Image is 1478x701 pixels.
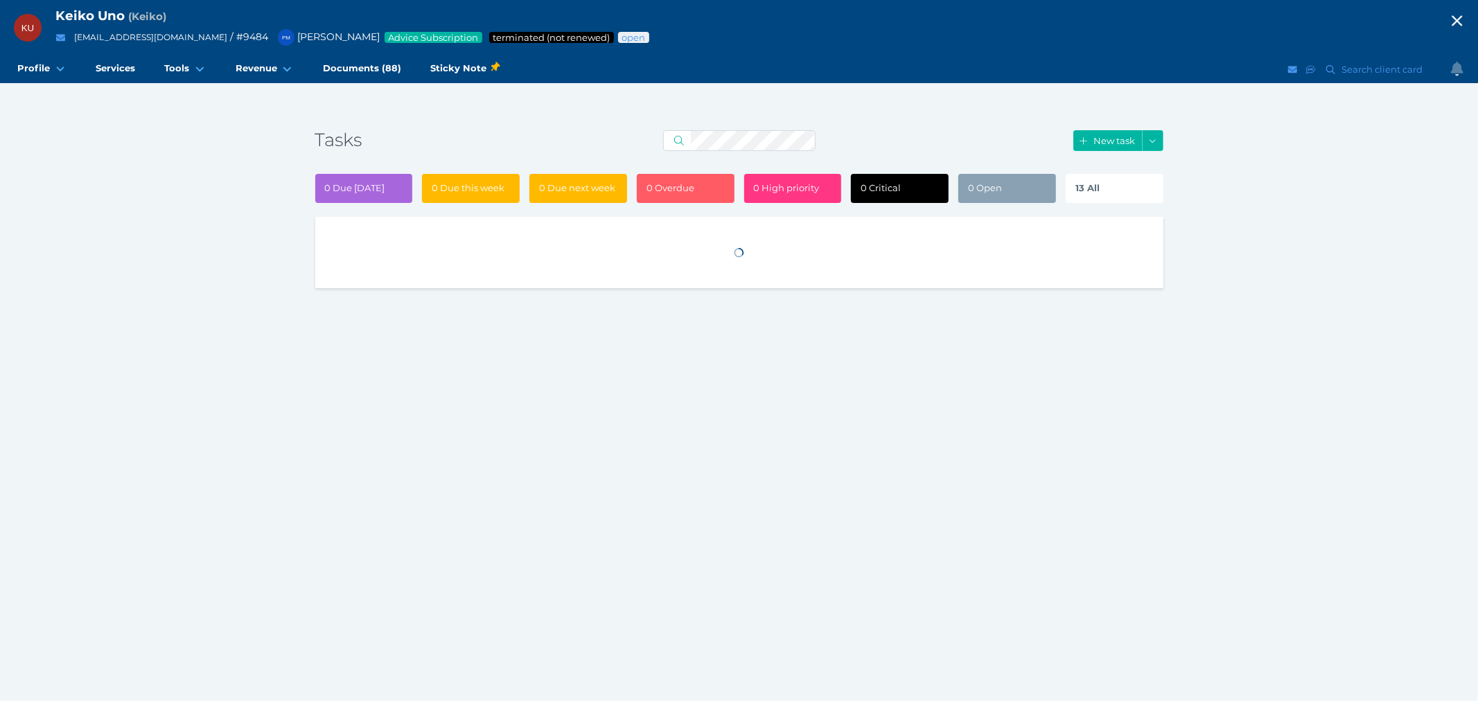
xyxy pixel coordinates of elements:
span: 0 Overdue [646,182,694,193]
h3: Tasks [315,129,598,152]
span: 0 Due [DATE] [325,182,385,193]
span: 0 Due next week [539,182,615,193]
span: PM [282,35,290,41]
button: New task [1073,130,1143,151]
a: [EMAIL_ADDRESS][DOMAIN_NAME] [74,32,227,42]
a: Documents (88) [308,55,416,83]
button: SMS [1304,61,1318,78]
a: Profile [3,55,81,83]
span: 0 Due this week [432,182,504,193]
span: 0 Open [968,182,1002,193]
a: Revenue [221,55,308,83]
span: KU [21,23,35,33]
span: New task [1091,135,1141,146]
div: Peter McDonald [278,29,294,46]
span: Keiko Uno [55,8,125,24]
span: Advice Subscription [387,32,480,43]
button: Email [52,29,69,46]
a: Services [81,55,150,83]
span: 13 All [1075,182,1100,193]
span: Tools [164,62,189,74]
span: Services [96,62,135,74]
span: Search client card [1339,64,1429,75]
span: Profile [17,62,50,74]
span: / # 9484 [230,30,268,43]
span: Documents (88) [323,62,401,74]
span: 0 High priority [754,182,820,193]
span: Preferred name [128,10,166,23]
button: Email [1286,61,1300,78]
span: 0 Critical [861,182,901,193]
button: Search client card [1320,61,1429,78]
span: Revenue [236,62,277,74]
span: [PERSON_NAME] [271,30,380,43]
span: Advice status: Review not yet booked in [621,32,646,43]
span: Sticky Note [430,61,499,76]
span: Service package status: Not renewed [492,32,611,43]
div: Keiko Uno [14,14,42,42]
